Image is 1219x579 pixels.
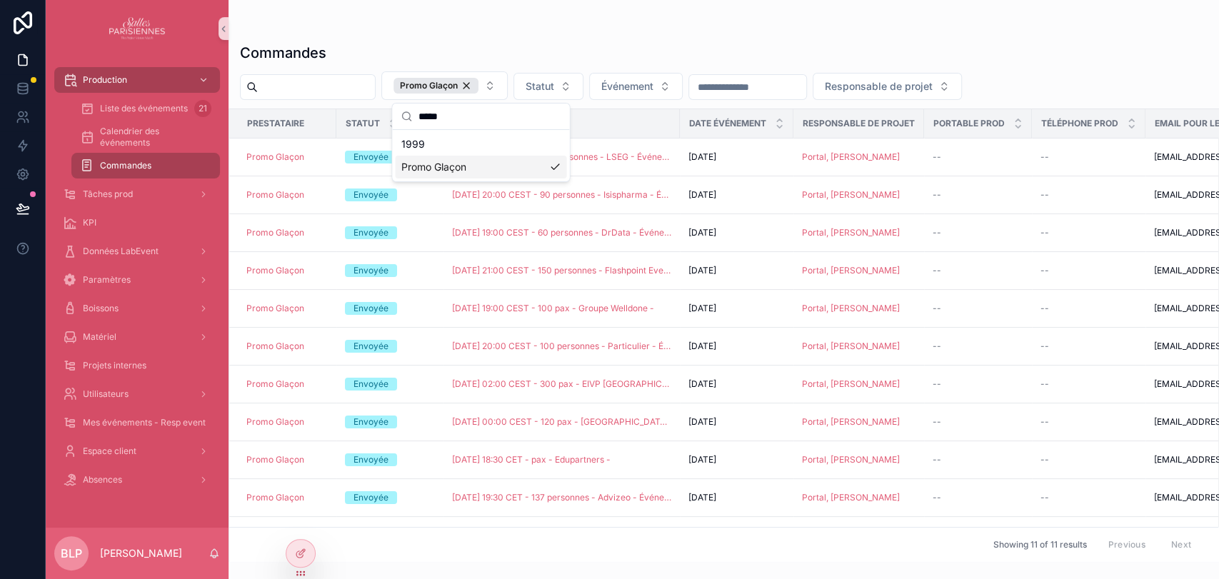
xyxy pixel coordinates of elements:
span: [DATE] [688,265,716,276]
a: Promo Glaçon [246,492,328,503]
span: [DATE] 02:00 CEST - 300 pax - EIVP [GEOGRAPHIC_DATA] - [452,378,671,390]
img: App logo [109,17,166,40]
a: [DATE] 18:30 CET - pax - Edupartners - [452,454,671,465]
a: -- [933,151,1023,163]
a: -- [933,265,1023,276]
a: Utilisateurs [54,381,220,407]
a: Promo Glaçon [246,303,328,314]
a: -- [1040,189,1137,201]
span: [DATE] [688,227,716,238]
button: Unselect 1779 [393,78,478,94]
button: Select Button [381,71,508,100]
a: -- [1040,378,1137,390]
span: [DATE] [688,492,716,503]
span: Portal, [PERSON_NAME] [802,416,900,428]
span: -- [933,454,941,465]
a: Promo Glaçon [246,378,304,390]
a: [DATE] 00:00 CEST - 120 pax - [GEOGRAPHIC_DATA] - [452,416,671,428]
a: Promo Glaçon [246,341,328,352]
span: -- [933,265,941,276]
span: -- [933,341,941,352]
span: Promo Glaçon [400,80,458,91]
span: Boissons [83,303,119,314]
span: Promo Glaçon [246,303,304,314]
a: -- [933,454,1023,465]
a: -- [933,227,1023,238]
a: Commandes [71,153,220,178]
span: Statut [346,118,380,129]
a: Portal, [PERSON_NAME] [802,265,915,276]
div: Envoyée [353,491,388,504]
button: Select Button [813,73,962,100]
a: Portal, [PERSON_NAME] [802,416,915,428]
span: [DATE] [688,341,716,352]
a: [DATE] [688,303,785,314]
a: -- [1040,303,1137,314]
a: Envoyée [345,264,435,277]
span: -- [1040,492,1049,503]
span: [DATE] 21:00 CEST - 150 personnes - Flashpoint Events (Une agence américaine) - Événementiel festif [452,265,671,276]
div: scrollable content [46,57,229,511]
span: Portal, [PERSON_NAME] [802,265,900,276]
h1: Commandes [240,43,326,63]
a: Portal, [PERSON_NAME] [802,227,915,238]
a: Promo Glaçon [246,454,304,465]
a: Tâches prod [54,181,220,207]
span: -- [1040,227,1049,238]
a: [DATE] [688,265,785,276]
span: -- [933,378,941,390]
span: -- [1040,303,1049,314]
a: Promo Glaçon [246,416,328,428]
span: Absences [83,474,122,485]
a: [DATE] 19:30 CET - 137 personnes - Advizeo - Événementiel festif [452,492,671,503]
a: Envoyée [345,453,435,466]
a: Promo Glaçon [246,454,328,465]
span: Téléphone Prod [1041,118,1118,129]
a: Boissons [54,296,220,321]
div: Envoyée [353,151,388,163]
span: [DATE] [688,378,716,390]
a: Absences [54,467,220,493]
span: [DATE] [688,151,716,163]
div: 21 [194,100,211,117]
a: -- [933,416,1023,428]
a: Données LabEvent [54,238,220,264]
a: [DATE] 20:00 CEST - 100 personnes - Particulier - Événementiel - Location sèche [452,341,671,352]
span: Promo Glaçon [246,492,304,503]
a: Portal, [PERSON_NAME] [802,454,900,465]
a: Portal, [PERSON_NAME] [802,189,900,201]
span: Événement [601,79,653,94]
a: [DATE] 19:00 CEST - 60 personnes - DrData - Événementiel festif [452,227,671,238]
p: [PERSON_NAME] [100,546,182,560]
span: [DATE] 19:00 CEST - 100 pax - Groupe Welldone - [452,303,654,314]
span: Tâches prod [83,188,133,200]
a: Portal, [PERSON_NAME] [802,151,900,163]
a: Promo Glaçon [246,227,328,238]
a: Portal, [PERSON_NAME] [802,189,915,201]
div: Envoyée [353,453,388,466]
span: -- [933,189,941,201]
span: Commandes [100,160,151,171]
span: Responsable de projet [803,118,915,129]
a: Portal, [PERSON_NAME] [802,341,900,352]
a: [DATE] [688,227,785,238]
div: Envoyée [353,188,388,201]
div: Envoyée [353,378,388,391]
a: -- [1040,416,1137,428]
a: Production [54,67,220,93]
span: -- [933,227,941,238]
a: [DATE] 19:00 CEST - 100 pax - Groupe Welldone - [452,303,671,314]
a: KPI [54,210,220,236]
button: Select Button [513,73,583,100]
a: Envoyée [345,302,435,315]
a: Portal, [PERSON_NAME] [802,454,915,465]
span: Promo Glaçon [246,189,304,201]
span: -- [1040,265,1049,276]
span: Statut [526,79,554,94]
a: [DATE] [688,151,785,163]
div: Envoyée [353,302,388,315]
a: -- [1040,151,1137,163]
